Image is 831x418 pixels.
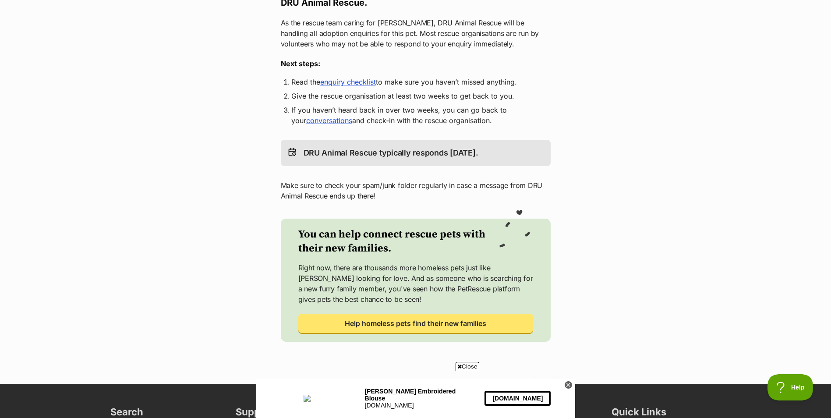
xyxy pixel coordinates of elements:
[291,105,540,126] li: If you haven’t heard back in over two weeks, you can go back to your and check-in with the rescue...
[306,116,352,125] a: conversations
[291,77,540,87] li: Read the to make sure you haven’t missed anything.
[298,262,533,305] p: Right now, there are thousands more homeless pets just like [PERSON_NAME] looking for love. And a...
[345,318,486,329] span: Help homeless pets find their new families
[109,9,211,23] div: [PERSON_NAME] Embroidered Blouse
[767,374,813,400] iframe: Help Scout Beacon - Open
[298,314,533,333] a: Help homeless pets find their new families
[228,12,294,27] button: [DOMAIN_NAME]
[281,18,551,49] p: As the rescue team caring for [PERSON_NAME], DRU Animal Rescue will be handling all adoption enqu...
[281,180,551,201] p: Make sure to check your spam/junk folder regularly in case a message from DRU Animal Rescue ends ...
[304,147,478,159] p: DRU Animal Rescue typically responds [DATE].
[456,362,479,371] span: Close
[291,91,540,101] li: Give the rescue organisation at least two weeks to get back to you.
[320,78,376,86] a: enquiry checklist
[298,227,498,255] h2: You can help connect rescue pets with their new families.
[109,23,211,30] div: [DOMAIN_NAME]
[281,58,551,69] h3: Next steps:
[256,374,575,414] iframe: Advertisement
